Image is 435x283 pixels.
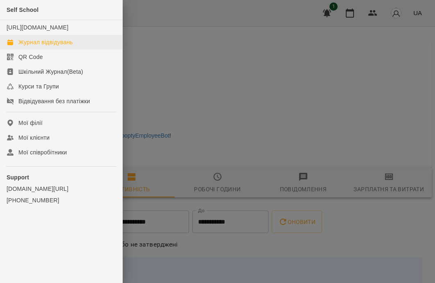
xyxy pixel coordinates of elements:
div: Курси та Групи [18,82,59,91]
a: [URL][DOMAIN_NAME] [7,24,68,31]
div: Мої співробітники [18,148,67,156]
div: Шкільний Журнал(Beta) [18,68,83,76]
div: QR Code [18,53,43,61]
div: Відвідування без платіжки [18,97,90,105]
a: [DOMAIN_NAME][URL] [7,185,116,193]
div: Мої філії [18,119,43,127]
div: Журнал відвідувань [18,38,73,46]
span: Self School [7,7,38,13]
div: Мої клієнти [18,134,50,142]
p: Support [7,173,116,181]
a: [PHONE_NUMBER] [7,196,116,204]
